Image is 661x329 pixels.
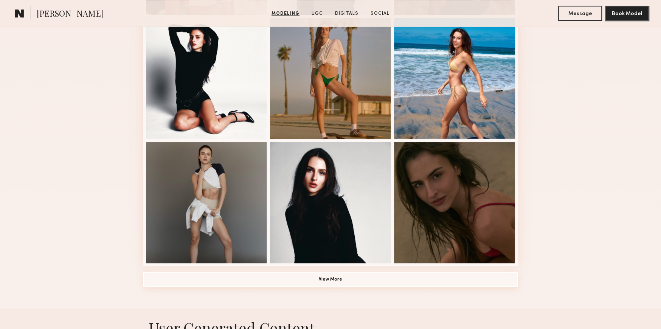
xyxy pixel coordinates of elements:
[332,10,362,17] a: Digitals
[605,10,649,16] a: Book Model
[368,10,393,17] a: Social
[268,10,303,17] a: Modeling
[605,6,649,21] button: Book Model
[37,8,103,21] span: [PERSON_NAME]
[558,6,602,21] button: Message
[143,272,518,287] button: View More
[309,10,326,17] a: UGC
